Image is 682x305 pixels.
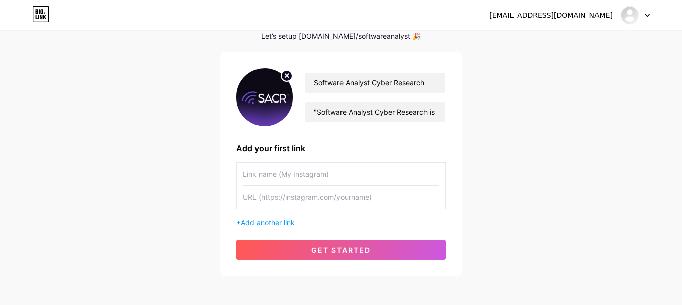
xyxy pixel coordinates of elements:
[305,102,445,122] input: bio
[241,218,295,227] span: Add another link
[489,10,613,21] div: [EMAIL_ADDRESS][DOMAIN_NAME]
[620,6,639,25] img: softwareanalyst
[236,142,446,154] div: Add your first link
[243,163,439,185] input: Link name (My Instagram)
[305,73,445,93] input: Your name
[220,32,462,40] div: Let’s setup [DOMAIN_NAME]/softwareanalyst 🎉
[236,217,446,228] div: +
[243,186,439,209] input: URL (https://instagram.com/yourname)
[311,246,371,254] span: get started
[236,68,293,126] img: profile pic
[236,240,446,260] button: get started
